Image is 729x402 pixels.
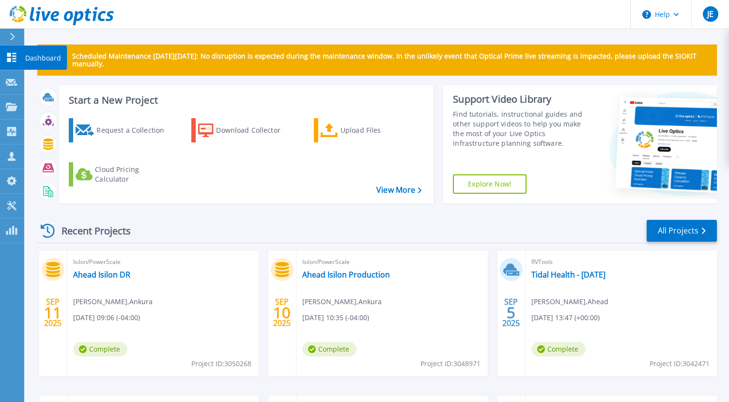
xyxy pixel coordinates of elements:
[302,312,369,323] span: [DATE] 10:35 (-04:00)
[453,93,590,106] div: Support Video Library
[502,295,520,330] div: SEP 2025
[69,162,177,186] a: Cloud Pricing Calculator
[707,10,713,18] span: JE
[73,296,153,307] span: [PERSON_NAME] , Ankura
[72,52,709,68] p: Scheduled Maintenance [DATE][DATE]: No disruption is expected during the maintenance window. In t...
[44,295,62,330] div: SEP 2025
[73,257,253,267] span: Isilon/PowerScale
[453,109,590,148] div: Find tutorials, instructional guides and other support videos to help you make the most of your L...
[507,309,515,317] span: 5
[531,270,605,279] a: Tidal Health - [DATE]
[73,342,127,356] span: Complete
[531,257,711,267] span: RVTools
[69,118,177,142] a: Request a Collection
[95,165,172,184] div: Cloud Pricing Calculator
[69,95,421,106] h3: Start a New Project
[302,296,382,307] span: [PERSON_NAME] , Ankura
[73,270,130,279] a: Ahead Isilon DR
[25,46,61,71] p: Dashboard
[531,342,586,356] span: Complete
[302,257,482,267] span: Isilon/PowerScale
[191,358,251,369] span: Project ID: 3050268
[273,295,291,330] div: SEP 2025
[420,358,481,369] span: Project ID: 3048971
[376,186,421,195] a: View More
[216,121,294,140] div: Download Collector
[647,220,717,242] a: All Projects
[273,309,291,317] span: 10
[191,118,299,142] a: Download Collector
[73,312,140,323] span: [DATE] 09:06 (-04:00)
[302,342,357,356] span: Complete
[302,270,390,279] a: Ahead Isilon Production
[96,121,174,140] div: Request a Collection
[453,174,527,194] a: Explore Now!
[44,309,62,317] span: 11
[650,358,710,369] span: Project ID: 3042471
[37,219,144,243] div: Recent Projects
[341,121,418,140] div: Upload Files
[531,296,608,307] span: [PERSON_NAME] , Ahead
[531,312,600,323] span: [DATE] 13:47 (+00:00)
[314,118,422,142] a: Upload Files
